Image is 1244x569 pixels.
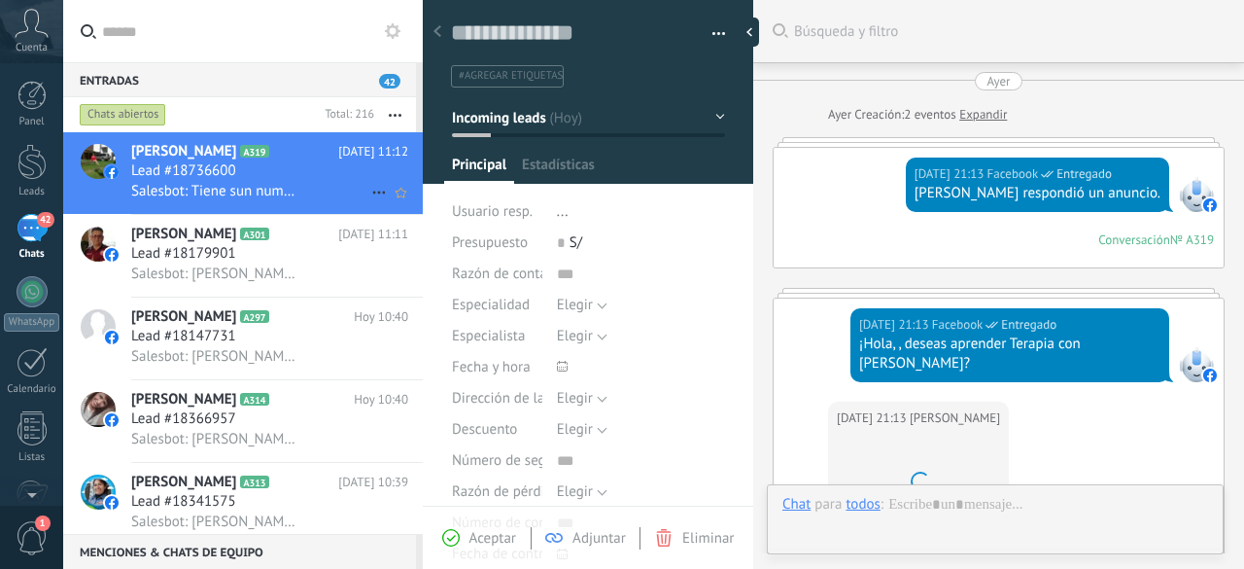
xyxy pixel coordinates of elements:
span: Salesbot: Tiene sun numero de whatsapp para darte la informacion? [131,182,301,200]
button: Elegir [557,290,607,321]
span: [PERSON_NAME] [131,390,236,409]
span: Razón de contacto [452,267,567,281]
span: Lead #18179901 [131,244,236,264]
span: Descuento [452,422,517,437]
div: [DATE] 21:13 [837,409,910,428]
span: [PERSON_NAME] [131,307,236,327]
span: Lead #18366957 [131,409,236,429]
div: [DATE] 21:13 [915,164,987,184]
span: Elegir [557,327,593,345]
span: Salesbot: [PERSON_NAME], ¿quieres recibir novedades y promociones de la Escuela Cetim? Déjanos tu... [131,513,301,531]
div: Dirección de la clínica [452,383,542,414]
span: Especialista [452,329,525,343]
div: todos [846,495,880,513]
div: Conversación [1098,231,1170,248]
div: Razón de pérdida [452,477,542,508]
img: icon [105,165,119,179]
div: Listas [4,451,60,464]
span: Lead #18736600 [131,161,236,181]
img: icon [105,331,119,344]
div: Menciones & Chats de equipo [63,534,416,569]
div: Ocultar [740,18,759,47]
img: facebook-sm.svg [1203,198,1217,212]
button: Elegir [557,477,607,508]
span: Entregado [1056,164,1112,184]
span: [PERSON_NAME] [131,473,236,492]
span: Salesbot: [PERSON_NAME], ¿quieres recibir novedades y promociones de la Escuela Cetim? Déjanos tu... [131,347,301,366]
span: Elegir [557,482,593,501]
span: [PERSON_NAME] [131,142,236,161]
span: Elegir [557,420,593,439]
button: Elegir [557,414,607,445]
span: A319 [240,145,268,158]
a: Expandir [959,105,1007,124]
span: Facebook [932,315,984,335]
div: Usuario resp. [452,196,542,228]
span: Cuenta [16,42,48,54]
div: Número de seguro [452,445,542,477]
span: Usuario resp. [452,202,533,221]
div: Entradas [63,62,416,97]
span: Búsqueda y filtro [794,22,1225,41]
div: Especialidad [452,290,542,321]
span: Facebook [1179,347,1214,382]
img: icon [105,413,119,427]
span: A313 [240,476,268,488]
img: icon [105,496,119,510]
span: Aceptar [469,529,516,548]
span: Lead #18147731 [131,327,236,346]
span: Entregado [1001,315,1056,335]
div: Chats abiertos [80,103,166,126]
span: #agregar etiquetas [459,69,563,83]
div: Presupuesto [452,228,542,259]
span: [PERSON_NAME] [131,225,236,244]
span: Principal [452,156,506,184]
span: A314 [240,393,268,406]
button: Elegir [557,321,607,352]
div: Chats [4,248,60,261]
a: avataricon[PERSON_NAME]A301[DATE] 11:11Lead #18179901Salesbot: [PERSON_NAME], [PERSON_NAME], tien... [63,215,423,297]
div: Calendario [4,383,60,396]
span: Presupuesto [452,233,528,252]
span: Especialidad [452,298,530,312]
span: Estadísticas [522,156,595,184]
span: Lead #18341575 [131,492,236,512]
span: [DATE] 11:12 [338,142,408,161]
span: Adjuntar [572,529,626,548]
div: Creación: [828,105,1007,124]
div: [DATE] 21:13 [859,315,932,335]
button: Elegir [557,383,607,414]
span: : [881,495,883,515]
div: Panel [4,116,60,128]
div: Total: 216 [317,105,374,124]
span: Fecha y hora [452,360,531,374]
span: Número de seguro [452,453,567,468]
a: avataricon[PERSON_NAME]A314Hoy 10:40Lead #18366957Salesbot: [PERSON_NAME], ¿quieres recibir noved... [63,380,423,462]
span: Facebook [1179,177,1214,212]
div: Descuento [452,414,542,445]
a: avataricon[PERSON_NAME]A313[DATE] 10:39Lead #18341575Salesbot: [PERSON_NAME], ¿quieres recibir no... [63,463,423,545]
img: facebook-sm.svg [1203,369,1217,382]
span: 42 [37,212,53,228]
span: Razón de pérdida [452,484,560,499]
span: A297 [240,310,268,323]
div: Especialista [452,321,542,352]
div: WhatsApp [4,313,59,332]
div: [PERSON_NAME] respondió un anuncio. [915,184,1160,203]
span: [DATE] 11:11 [338,225,408,244]
div: Razón de contacto [452,259,542,290]
div: ¡Hola, , deseas aprender Terapia con [PERSON_NAME]? [859,335,1160,373]
span: Hoy 10:40 [354,390,408,409]
div: № A319 [1170,231,1214,248]
span: S/ [570,233,582,252]
div: Fecha y hora [452,352,542,383]
span: Elegir [557,296,593,314]
span: Elegir [557,389,593,408]
span: Facebook [987,164,1039,184]
div: Ayer [828,105,854,124]
img: icon [105,248,119,262]
span: para [814,495,842,515]
div: Leads [4,186,60,198]
span: [DATE] 10:39 [338,473,408,492]
a: avataricon[PERSON_NAME]A297Hoy 10:40Lead #18147731Salesbot: [PERSON_NAME], ¿quieres recibir noved... [63,298,423,379]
